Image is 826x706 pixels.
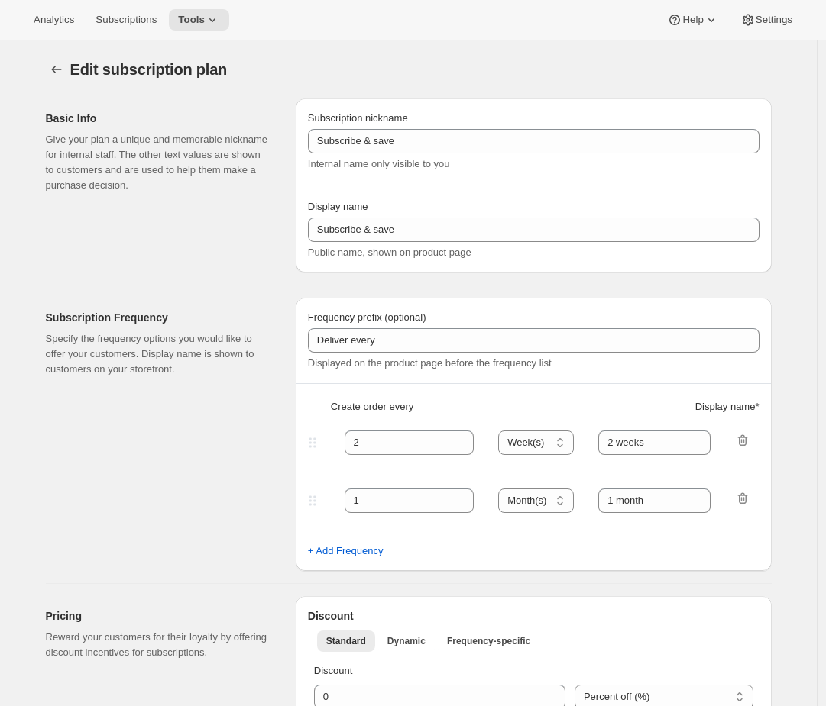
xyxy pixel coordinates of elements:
span: Help [682,14,703,26]
span: Internal name only visible to you [308,158,450,169]
span: Display name [308,201,368,212]
button: Subscriptions [86,9,166,31]
p: Give your plan a unique and memorable nickname for internal staff. The other text values are show... [46,132,271,193]
span: Create order every [331,399,413,414]
span: Display name * [695,399,760,414]
span: Tools [178,14,205,26]
span: Settings [756,14,792,26]
button: Settings [731,9,802,31]
p: Discount [314,663,753,679]
span: Frequency-specific [447,635,530,647]
h2: Subscription Frequency [46,310,271,325]
button: + Add Frequency [299,539,393,563]
input: Subscribe & Save [308,218,760,242]
h2: Pricing [46,608,271,624]
span: Dynamic [387,635,426,647]
button: Analytics [24,9,83,31]
span: + Add Frequency [308,543,384,559]
button: Tools [169,9,229,31]
h2: Discount [308,608,760,624]
h2: Basic Info [46,111,271,126]
button: Help [658,9,727,31]
span: Public name, shown on product page [308,247,471,258]
span: Frequency prefix (optional) [308,311,426,323]
input: 1 month [598,430,711,455]
p: Reward your customers for their loyalty by offering discount incentives for subscriptions. [46,630,271,660]
span: Analytics [34,14,74,26]
input: Deliver every [308,328,760,353]
button: Subscription plans [46,59,67,80]
span: Standard [326,635,366,647]
p: Specify the frequency options you would like to offer your customers. Display name is shown to cu... [46,331,271,377]
span: Displayed on the product page before the frequency list [308,357,552,369]
input: 1 month [598,488,711,513]
input: Subscribe & Save [308,129,760,153]
span: Edit subscription plan [70,61,228,78]
span: Subscriptions [96,14,157,26]
span: Subscription nickname [308,112,408,124]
